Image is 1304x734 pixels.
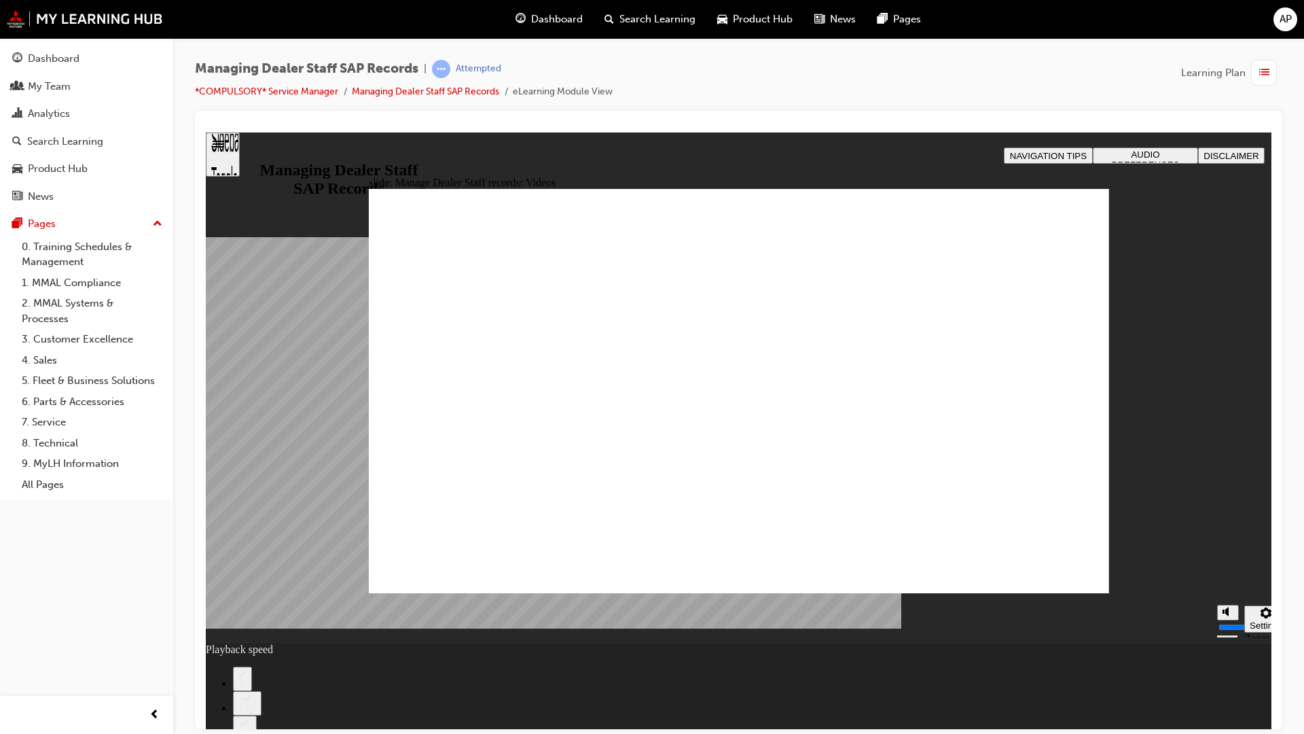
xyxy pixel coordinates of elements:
[195,61,418,77] span: Managing Dealer Staff SAP Records
[352,86,499,97] a: Managing Dealer Staff SAP Records
[27,134,103,150] div: Search Learning
[604,11,614,28] span: search-icon
[594,5,706,33] a: search-iconSearch Learning
[16,350,168,371] a: 4. Sales
[27,583,51,608] button: 1.5
[424,61,427,77] span: |
[12,191,22,203] span: news-icon
[998,18,1053,29] span: DISCLAIMER
[531,12,583,27] span: Dashboard
[1181,65,1246,81] span: Learning Plan
[163,44,903,56] div: slide: Manage Dealer Staff records: Videos
[16,273,168,294] a: 1. MMAL Compliance
[619,12,695,27] span: Search Learning
[33,571,50,581] div: 1.75
[706,5,803,33] a: car-iconProduct Hub
[16,293,168,329] a: 2. MMAL Systems & Processes
[1038,500,1064,536] label: Zoom to fit
[5,101,168,126] a: Analytics
[5,74,168,99] a: My Team
[28,161,88,177] div: Product Hub
[5,184,168,209] a: News
[505,5,594,33] a: guage-iconDashboard
[456,63,501,75] div: Attempted
[830,12,856,27] span: News
[887,15,992,31] button: AUDIO PREFERENCES
[27,559,56,583] button: 1.75
[16,433,168,454] a: 8. Technical
[877,11,888,28] span: pages-icon
[5,211,168,237] button: Pages
[28,189,54,205] div: News
[33,546,41,557] div: 2
[153,215,162,233] span: up-icon
[12,108,22,120] span: chart-icon
[798,15,887,31] button: NAVIGATION TIPS
[12,136,22,148] span: search-icon
[27,534,46,559] button: 2
[12,53,22,65] span: guage-icon
[1004,461,1059,505] div: misc controls
[513,84,613,100] li: eLearning Module View
[16,391,168,413] a: 6. Parts & Accessories
[1044,488,1076,498] div: Settings
[5,46,168,71] a: Dashboard
[16,370,168,391] a: 5. Fleet & Business Solutions
[33,595,46,606] div: 1.5
[16,237,168,273] a: 0. Training Schedules & Management
[432,60,450,78] span: learningRecordVerb_ATTEMPT-icon
[1038,473,1082,500] button: Settings
[733,12,793,27] span: Product Hub
[5,156,168,181] a: Product Hub
[12,218,22,230] span: pages-icon
[804,18,881,29] span: NAVIGATION TIPS
[41,29,225,65] div: Managing Dealer Staff SAP Records
[1273,7,1297,31] button: AP
[717,11,727,28] span: car-icon
[814,11,825,28] span: news-icon
[992,15,1059,31] button: DISCLAIMER
[1011,472,1033,488] button: Mute (Ctrl+Alt+M)
[28,216,56,232] div: Pages
[1280,12,1292,27] span: AP
[1259,65,1269,82] span: list-icon
[1181,60,1282,86] button: Learning Plan
[803,5,867,33] a: news-iconNews
[16,412,168,433] a: 7. Service
[5,129,168,154] a: Search Learning
[893,12,921,27] span: Pages
[5,43,168,211] button: DashboardMy TeamAnalyticsSearch LearningProduct HubNews
[16,453,168,474] a: 9. MyLH Information
[515,11,526,28] span: guage-icon
[12,163,22,175] span: car-icon
[149,707,160,724] span: prev-icon
[12,81,22,93] span: people-icon
[28,106,70,122] div: Analytics
[906,17,974,37] span: AUDIO PREFERENCES
[867,5,932,33] a: pages-iconPages
[16,474,168,495] a: All Pages
[1013,489,1100,500] input: volume
[28,79,71,94] div: My Team
[28,51,79,67] div: Dashboard
[7,10,163,28] img: mmal
[16,329,168,350] a: 3. Customer Excellence
[195,86,338,97] a: *COMPULSORY* Service Manager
